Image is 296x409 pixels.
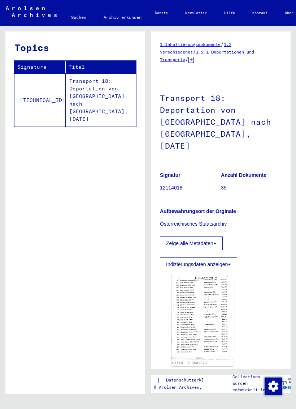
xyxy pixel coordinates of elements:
th: Signature [14,61,66,73]
div: Zustimmung ändern [264,377,282,395]
span: / [193,48,196,55]
b: Anzahl Dokumente [221,172,266,178]
h1: Transport 18: Deportation von [GEOGRAPHIC_DATA] nach [GEOGRAPHIC_DATA], [DATE] [160,81,282,161]
p: Copyright © Arolsen Archives, 2021 [129,384,225,391]
b: Aufbewahrungsort der Orginale [160,208,236,214]
div: | [129,376,225,384]
a: 12114018 [160,185,182,191]
a: Hilfe [216,4,244,22]
a: DocID: 130501379 [172,361,207,365]
a: 1 Inhaftierungsdokumente [160,42,221,47]
td: Transport 18: Deportation von [GEOGRAPHIC_DATA] nach [GEOGRAPHIC_DATA], [DATE] [66,73,136,127]
img: 001.jpg [171,274,234,360]
a: 1.2.1 Deportationen und Transporte [160,49,254,62]
button: Zeige alle Metadaten [160,237,223,250]
td: [TECHNICAL_ID] [14,73,66,127]
span: / [185,56,188,63]
p: Österreichisches Staatsarchiv [160,220,282,228]
a: Donate [146,4,177,22]
p: wurden entwickelt in Partnerschaft mit [232,380,273,406]
img: Arolsen_neg.svg [6,6,57,17]
p: 35 [221,184,282,192]
a: Datenschutzerklärung [160,376,225,384]
button: Indizierungsdaten anzeigen [160,257,237,271]
th: Titel [66,61,136,73]
img: yv_logo.png [269,374,296,392]
span: / [221,41,224,47]
a: Suchen [62,9,95,26]
h3: Topics [14,41,136,55]
a: Newsletter [177,4,216,22]
a: Archiv erkunden [95,9,150,26]
b: Signatur [160,172,180,178]
a: Kontakt [244,4,276,22]
img: Zustimmung ändern [265,378,282,395]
